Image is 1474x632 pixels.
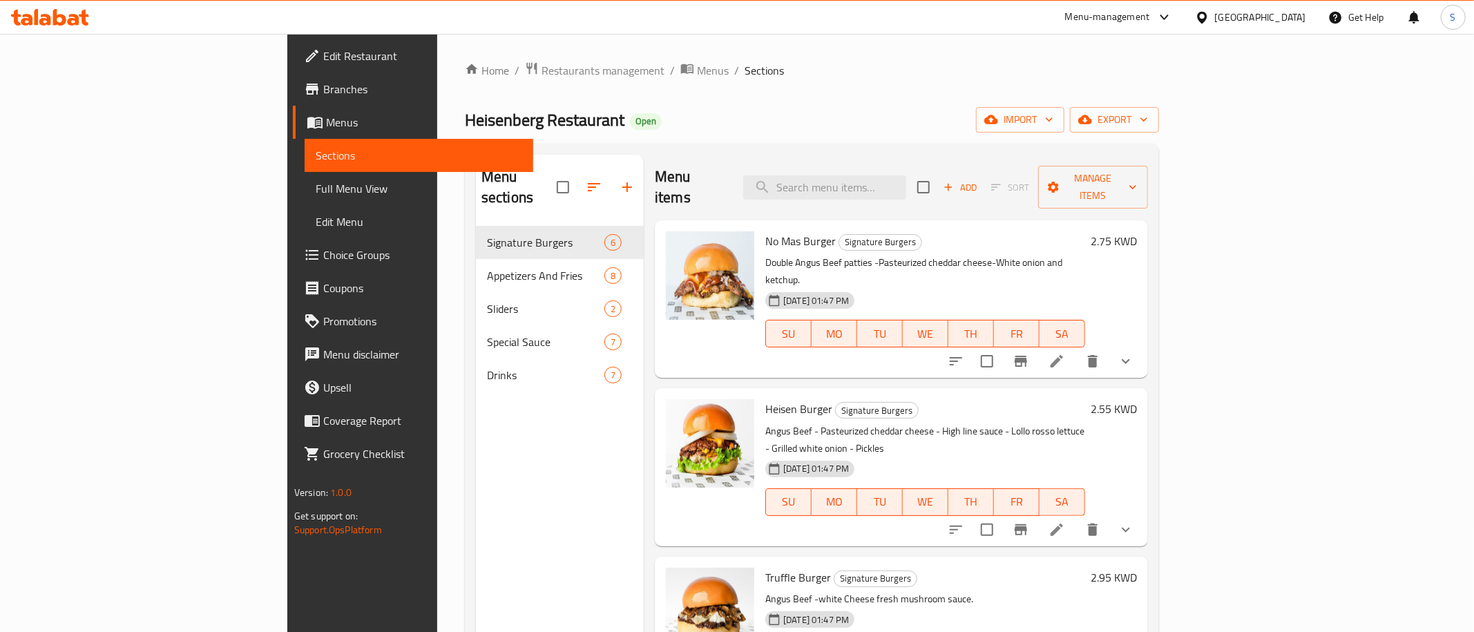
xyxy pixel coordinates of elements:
p: Angus Beef -white Cheese fresh mushroom sauce. [765,591,1085,608]
p: Double Angus Beef patties -Pasteurized cheddar cheese-White onion and ketchup. [765,254,1085,289]
span: Heisen Burger [765,399,832,419]
a: Grocery Checklist [293,437,533,470]
span: SU [772,324,806,344]
span: 1.0.0 [330,483,352,501]
a: Menus [680,61,729,79]
button: FR [994,320,1040,347]
span: [DATE] 01:47 PM [778,294,854,307]
span: Add [941,180,979,195]
button: Branch-specific-item [1004,513,1037,546]
button: SA [1040,320,1085,347]
h6: 2.95 KWD [1091,568,1137,587]
span: 8 [605,269,621,283]
span: S [1451,10,1456,25]
div: Special Sauce [487,334,604,350]
span: 7 [605,336,621,349]
span: Open [630,115,662,127]
span: Heisenberg Restaurant [465,104,624,135]
h6: 2.55 KWD [1091,399,1137,419]
a: Menu disclaimer [293,338,533,371]
span: Grocery Checklist [323,446,522,462]
button: TU [857,488,903,516]
button: delete [1076,345,1109,378]
button: import [976,107,1064,133]
span: TU [863,324,897,344]
span: WE [908,492,943,512]
span: Select all sections [548,173,577,202]
a: Support.OpsPlatform [294,521,382,539]
div: items [604,334,622,350]
div: Appetizers And Fries [487,267,604,284]
span: WE [908,324,943,344]
div: Open [630,113,662,130]
button: SU [765,488,812,516]
button: WE [903,320,948,347]
svg: Show Choices [1118,353,1134,370]
span: Coupons [323,280,522,296]
span: Select section first [982,177,1038,198]
span: Branches [323,81,522,97]
img: Heisen Burger [666,399,754,488]
span: Choice Groups [323,247,522,263]
span: Select to update [973,515,1002,544]
h6: 2.75 KWD [1091,231,1137,251]
span: Signature Burgers [836,403,918,419]
a: Coverage Report [293,404,533,437]
p: Angus Beef - Pasteurized cheddar cheese - High line sauce - Lollo rosso lettuce - Grilled white o... [765,423,1085,457]
a: Upsell [293,371,533,404]
a: Edit Menu [305,205,533,238]
span: Menu disclaimer [323,346,522,363]
span: Full Menu View [316,180,522,197]
div: items [604,267,622,284]
input: search [743,175,906,200]
div: Drinks7 [476,358,644,392]
div: [GEOGRAPHIC_DATA] [1215,10,1306,25]
span: Manage items [1049,170,1137,204]
span: 2 [605,303,621,316]
div: items [604,234,622,251]
span: Menus [326,114,522,131]
button: export [1070,107,1159,133]
a: Full Menu View [305,172,533,205]
div: items [604,300,622,317]
a: Edit Restaurant [293,39,533,73]
button: SU [765,320,812,347]
button: FR [994,488,1040,516]
span: Menus [697,62,729,79]
button: show more [1109,513,1142,546]
span: Sort sections [577,171,611,204]
div: Special Sauce7 [476,325,644,358]
svg: Show Choices [1118,521,1134,538]
button: sort-choices [939,513,973,546]
button: Add [938,177,982,198]
span: 6 [605,236,621,249]
span: Restaurants management [542,62,664,79]
span: No Mas Burger [765,231,836,251]
button: show more [1109,345,1142,378]
span: FR [999,324,1034,344]
span: Truffle Burger [765,567,831,588]
nav: Menu sections [476,220,644,397]
button: TH [948,488,994,516]
span: Version: [294,483,328,501]
a: Menus [293,106,533,139]
span: [DATE] 01:47 PM [778,613,854,626]
button: TU [857,320,903,347]
span: Select section [909,173,938,202]
button: Manage items [1038,166,1148,209]
a: Choice Groups [293,238,533,271]
div: Signature Burgers [835,402,919,419]
a: Coupons [293,271,533,305]
span: SU [772,492,806,512]
button: WE [903,488,948,516]
span: Signature Burgers [839,234,921,250]
button: SA [1040,488,1085,516]
a: Edit menu item [1049,521,1065,538]
span: Get support on: [294,507,358,525]
a: Edit menu item [1049,353,1065,370]
span: Drinks [487,367,604,383]
span: Edit Restaurant [323,48,522,64]
div: Signature Burgers6 [476,226,644,259]
div: Menu-management [1065,9,1150,26]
